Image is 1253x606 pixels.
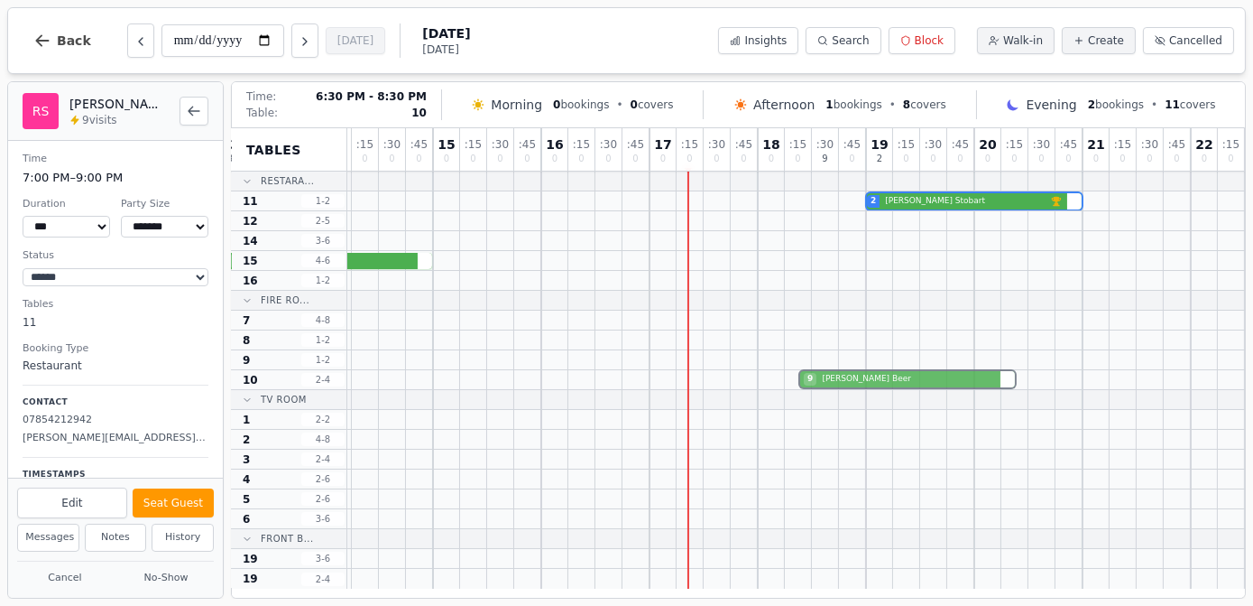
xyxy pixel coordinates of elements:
[1165,98,1180,111] span: 11
[291,23,318,58] button: Next day
[261,393,307,406] span: TV Room
[1011,154,1017,163] span: 0
[444,154,449,163] span: 0
[762,138,779,151] span: 18
[552,154,557,163] span: 0
[735,139,752,150] span: : 45
[744,33,787,48] span: Insights
[631,98,674,112] span: covers
[243,552,258,566] span: 19
[952,139,969,150] span: : 45
[243,353,250,368] span: 9
[822,154,827,163] span: 9
[524,154,530,163] span: 0
[1006,139,1023,150] span: : 15
[261,532,314,545] span: Front B...
[243,254,258,268] span: 15
[301,234,345,247] span: 3 - 6
[301,472,345,486] span: 2 - 6
[1147,154,1152,163] span: 0
[1088,33,1124,48] span: Create
[686,154,692,163] span: 0
[422,42,470,57] span: [DATE]
[243,234,258,248] span: 14
[127,23,154,58] button: Previous day
[152,524,214,552] button: History
[714,154,719,163] span: 0
[470,154,475,163] span: 0
[121,197,208,212] dt: Party Size
[1174,154,1179,163] span: 0
[356,139,373,150] span: : 15
[903,98,946,112] span: covers
[261,294,309,307] span: Fire Ro...
[660,154,666,163] span: 0
[243,333,250,348] span: 8
[301,512,345,526] span: 3 - 6
[578,154,584,163] span: 0
[82,113,117,127] span: 9 visits
[825,98,881,112] span: bookings
[17,524,79,552] button: Messages
[1088,98,1144,112] span: bookings
[301,552,345,565] span: 3 - 6
[246,89,276,104] span: Time:
[1003,33,1043,48] span: Walk-in
[243,452,250,467] span: 3
[301,452,345,466] span: 2 - 4
[1062,27,1136,54] button: Create
[243,433,250,447] span: 2
[243,194,258,209] span: 11
[301,313,345,327] span: 4 - 8
[301,274,345,287] span: 1 - 2
[1088,98,1095,111] span: 2
[977,27,1055,54] button: Walk-in
[681,139,698,150] span: : 15
[23,396,208,409] p: Contact
[23,169,208,187] dd: 7:00 PM – 9:00 PM
[789,139,806,150] span: : 15
[718,27,798,54] button: Insights
[631,98,638,111] span: 0
[301,214,345,228] span: 2 - 5
[410,139,428,150] span: : 45
[825,98,833,111] span: 1
[326,27,386,54] button: [DATE]
[180,97,208,126] button: Back to bookings list
[889,27,955,54] button: Block
[301,194,345,208] span: 1 - 2
[492,139,509,150] span: : 30
[1026,96,1076,114] span: Evening
[957,154,963,163] span: 0
[753,96,815,114] span: Afternoon
[519,139,536,150] span: : 45
[889,98,896,112] span: •
[243,313,250,328] span: 7
[497,154,502,163] span: 0
[600,139,617,150] span: : 30
[708,139,725,150] span: : 30
[832,33,869,48] span: Search
[23,248,208,264] dt: Status
[69,95,169,113] h2: [PERSON_NAME] Stobart
[1038,154,1044,163] span: 0
[23,197,110,212] dt: Duration
[1033,139,1050,150] span: : 30
[979,138,996,151] span: 20
[246,106,278,120] span: Table:
[243,492,250,507] span: 5
[632,154,638,163] span: 0
[985,154,990,163] span: 0
[871,138,888,151] span: 19
[741,154,746,163] span: 0
[573,139,590,150] span: : 15
[1060,139,1077,150] span: : 45
[903,98,910,111] span: 8
[871,195,876,208] span: 2
[301,333,345,347] span: 1 - 2
[1165,98,1215,112] span: covers
[843,139,861,150] span: : 45
[243,214,258,228] span: 12
[23,152,208,167] dt: Time
[243,572,258,586] span: 19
